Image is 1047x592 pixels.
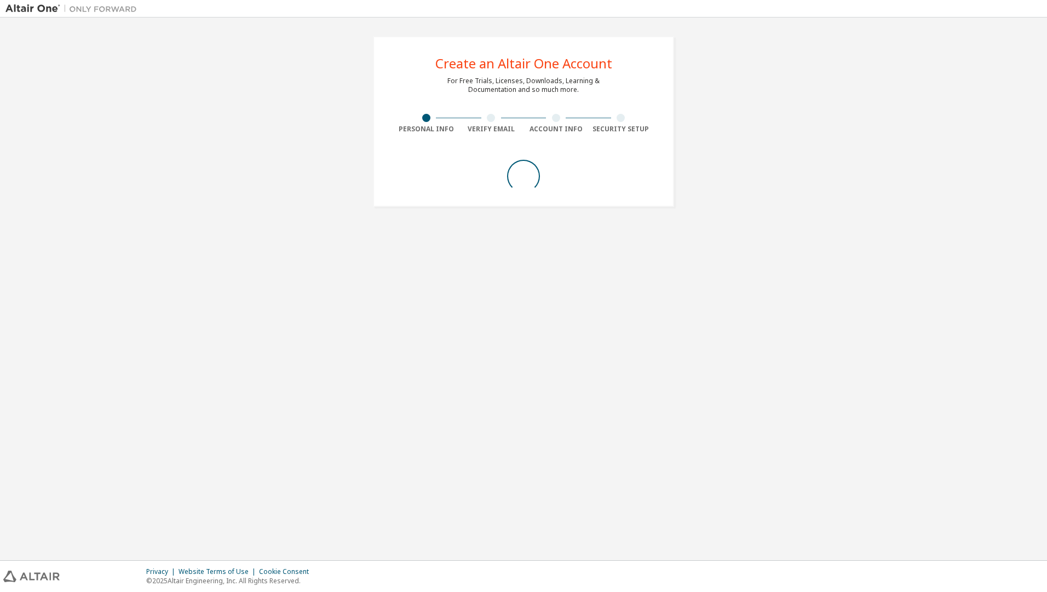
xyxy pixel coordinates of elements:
[523,125,589,134] div: Account Info
[3,571,60,582] img: altair_logo.svg
[146,576,315,585] p: © 2025 Altair Engineering, Inc. All Rights Reserved.
[146,567,179,576] div: Privacy
[179,567,259,576] div: Website Terms of Use
[447,77,600,94] div: For Free Trials, Licenses, Downloads, Learning & Documentation and so much more.
[435,57,612,70] div: Create an Altair One Account
[394,125,459,134] div: Personal Info
[589,125,654,134] div: Security Setup
[5,3,142,14] img: Altair One
[259,567,315,576] div: Cookie Consent
[459,125,524,134] div: Verify Email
